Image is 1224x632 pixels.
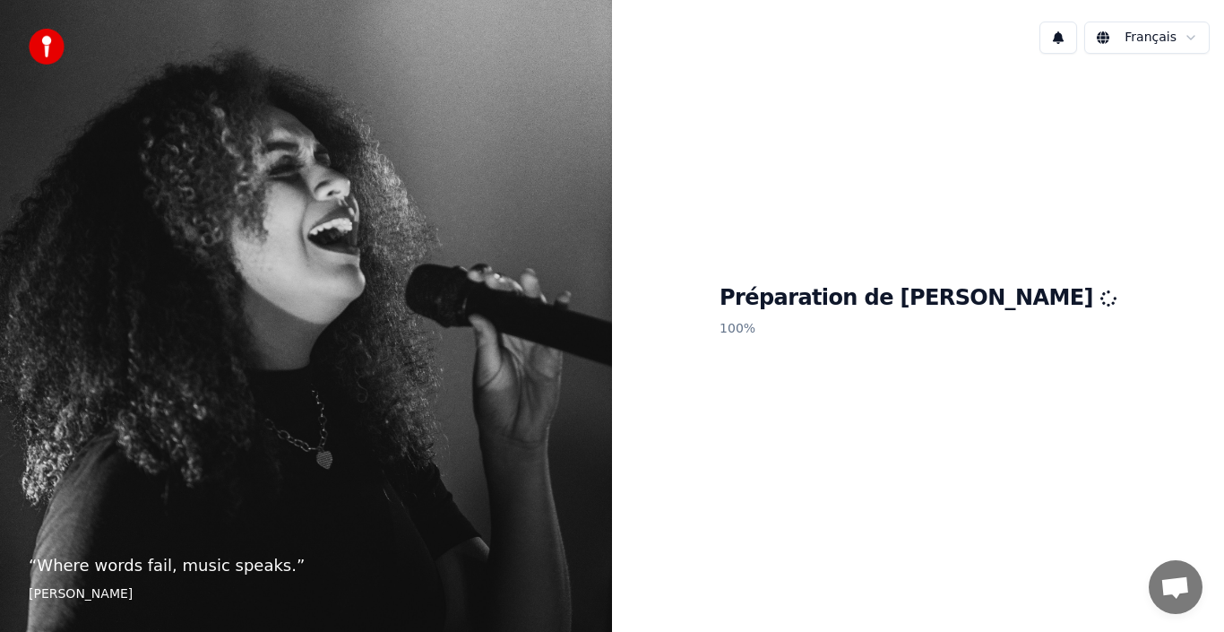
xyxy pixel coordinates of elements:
[29,585,583,603] footer: [PERSON_NAME]
[29,553,583,578] p: “ Where words fail, music speaks. ”
[720,284,1116,313] h1: Préparation de [PERSON_NAME]
[720,313,1116,345] p: 100 %
[1149,560,1202,614] div: Ouvrir le chat
[29,29,65,65] img: youka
